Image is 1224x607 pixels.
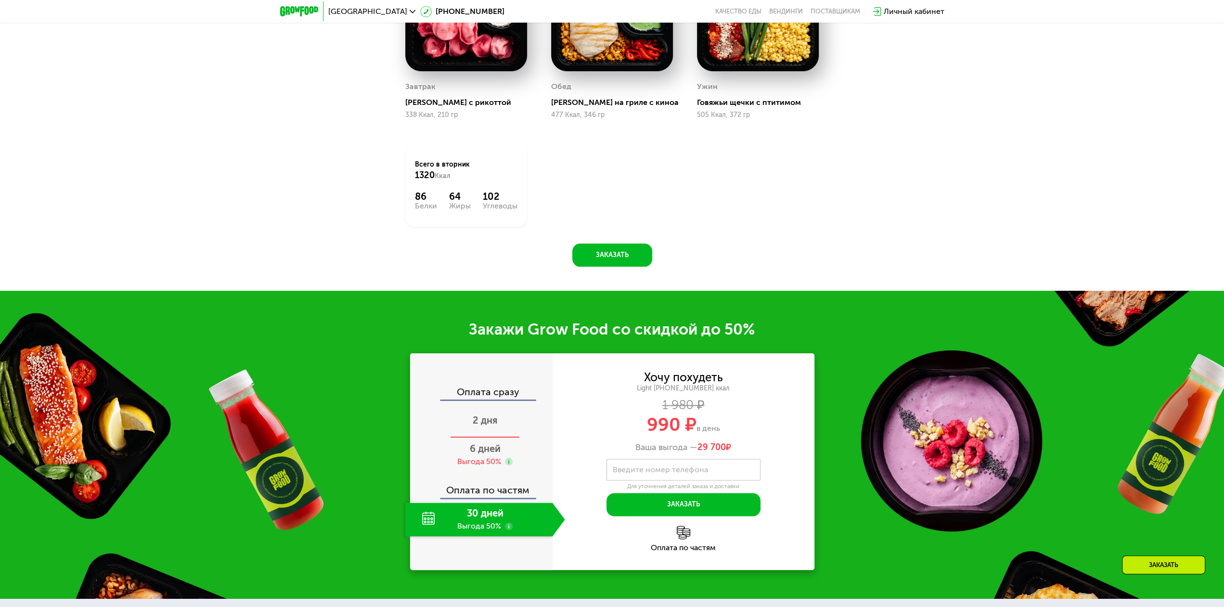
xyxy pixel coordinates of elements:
[696,424,720,433] span: в день
[697,79,718,94] div: Ужин
[769,8,803,15] a: Вендинги
[415,202,437,210] div: Белки
[470,443,501,454] span: 6 дней
[483,191,517,202] div: 102
[457,456,501,467] div: Выгода 50%
[715,8,761,15] a: Качество еды
[473,414,498,426] span: 2 дня
[551,111,673,119] div: 477 Ккал, 346 гр
[647,413,696,436] span: 990 ₽
[483,202,517,210] div: Углеводы
[553,384,814,393] div: Light [PHONE_NUMBER] ккал
[697,442,726,452] span: 29 700
[411,476,553,498] div: Оплата по частям
[405,79,436,94] div: Завтрак
[551,98,681,107] div: [PERSON_NAME] на гриле с киноа
[613,467,708,472] label: Введите номер телефона
[415,170,435,181] span: 1320
[644,372,723,383] div: Хочу похудеть
[405,98,535,107] div: [PERSON_NAME] с рикоттой
[811,8,860,15] div: поставщикам
[677,526,690,539] img: l6xcnZfty9opOoJh.png
[1122,555,1205,574] div: Заказать
[606,493,760,516] button: Заказать
[435,172,451,180] span: Ккал
[449,191,471,202] div: 64
[697,98,826,107] div: Говяжьи щечки с птитимом
[411,387,553,400] div: Оплата сразу
[328,8,407,15] span: [GEOGRAPHIC_DATA]
[697,111,819,119] div: 505 Ккал, 372 гр
[420,6,504,17] a: [PHONE_NUMBER]
[405,111,527,119] div: 338 Ккал, 210 гр
[553,543,814,551] div: Оплата по частям
[553,442,814,453] div: Ваша выгода —
[415,191,437,202] div: 86
[572,244,652,267] button: Заказать
[697,442,731,453] span: ₽
[884,6,944,17] div: Личный кабинет
[449,202,471,210] div: Жиры
[553,400,814,411] div: 1 980 ₽
[551,79,571,94] div: Обед
[606,483,760,491] div: Для уточнения деталей заказа и доставки
[415,160,517,181] div: Всего в вторник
